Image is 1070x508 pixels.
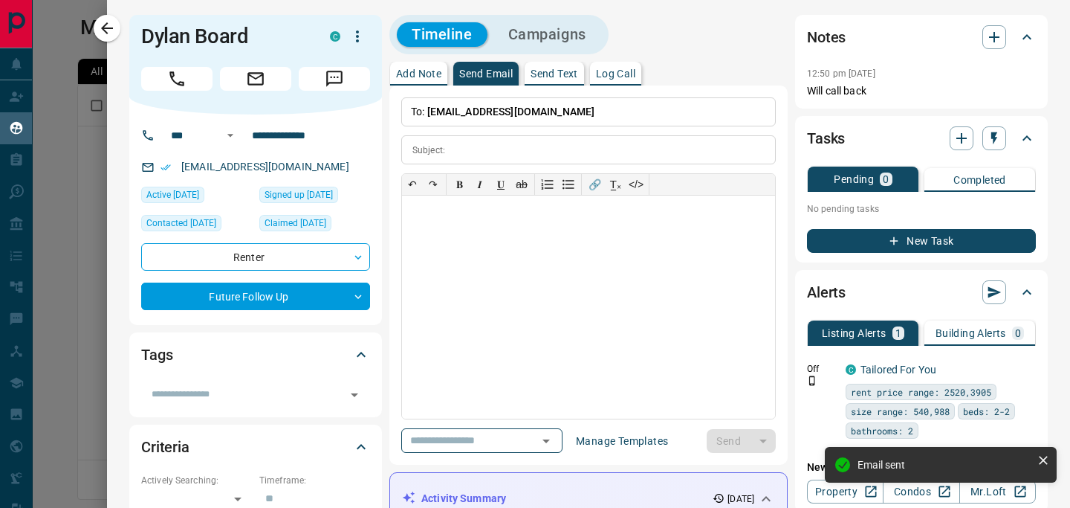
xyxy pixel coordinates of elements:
span: size range: 540,988 [851,404,950,419]
p: No pending tasks [807,198,1036,220]
p: Add Note [396,68,441,79]
p: [DATE] [727,492,754,506]
button: 🔗 [584,174,605,195]
p: Building Alerts [936,328,1006,338]
p: Timeframe: [259,474,370,487]
span: Message [299,67,370,91]
p: 0 [1015,328,1021,338]
p: To: [401,97,776,126]
p: New Alert: [807,460,1036,475]
span: Claimed [DATE] [265,216,326,231]
div: Alerts [807,274,1036,310]
h2: Alerts [807,280,846,304]
button: Numbered list [537,174,558,195]
p: 12:50 pm [DATE] [807,68,875,79]
a: Tailored For You [860,364,936,376]
span: Call [141,67,213,91]
div: condos.ca [330,31,340,42]
div: Email sent [857,459,1031,471]
s: ab [516,179,528,190]
p: Off [807,362,837,376]
button: ↶ [402,174,423,195]
p: Activity Summary [421,491,506,507]
p: 1 [895,328,901,338]
p: 0 [883,174,889,184]
button: ↷ [423,174,444,195]
h2: Criteria [141,435,189,459]
p: Log Call [596,68,635,79]
div: Tags [141,337,370,373]
p: Completed [953,175,1006,185]
div: condos.ca [846,364,856,375]
div: Future Follow Up [141,283,370,310]
span: Contacted [DATE] [146,216,216,231]
h2: Tags [141,343,172,367]
p: Pending [834,174,874,184]
h2: Notes [807,25,846,49]
span: rent price range: 2520,3905 [851,385,991,399]
p: Subject: [412,144,445,157]
p: Send Email [459,68,513,79]
div: Tasks [807,120,1036,156]
div: Criteria [141,429,370,465]
span: beds: 2-2 [963,404,1010,419]
div: Thu Sep 11 2025 [141,215,252,236]
span: Active [DATE] [146,187,199,202]
button: New Task [807,229,1036,253]
button: Open [344,385,365,405]
button: Timeline [397,22,487,47]
div: Wed Sep 10 2025 [259,187,370,208]
p: Will call back [807,83,1036,99]
p: Actively Searching: [141,474,252,487]
a: Property [807,480,883,504]
button: Open [536,431,557,451]
button: 𝐔 [490,174,511,195]
div: Notes [807,19,1036,55]
div: Wed Sep 10 2025 [259,215,370,236]
h2: Tasks [807,126,845,150]
button: </> [626,174,646,195]
div: Wed Sep 10 2025 [141,187,252,208]
button: Bullet list [558,174,579,195]
button: T̲ₓ [605,174,626,195]
div: Renter [141,243,370,271]
button: 𝐁 [449,174,470,195]
span: 𝐔 [497,179,505,190]
p: Send Text [531,68,578,79]
button: Open [221,126,239,144]
button: 𝑰 [470,174,490,195]
button: ab [511,174,532,195]
svg: Push Notification Only [807,376,817,386]
span: bathrooms: 2 [851,423,913,438]
button: Manage Templates [567,429,677,453]
div: split button [707,429,776,453]
svg: Email Verified [160,162,171,173]
a: [EMAIL_ADDRESS][DOMAIN_NAME] [181,161,349,173]
h1: Dylan Board [141,25,308,48]
span: Email [220,67,291,91]
button: Campaigns [493,22,601,47]
span: [EMAIL_ADDRESS][DOMAIN_NAME] [427,106,595,118]
p: Listing Alerts [822,328,886,338]
span: Signed up [DATE] [265,187,333,202]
